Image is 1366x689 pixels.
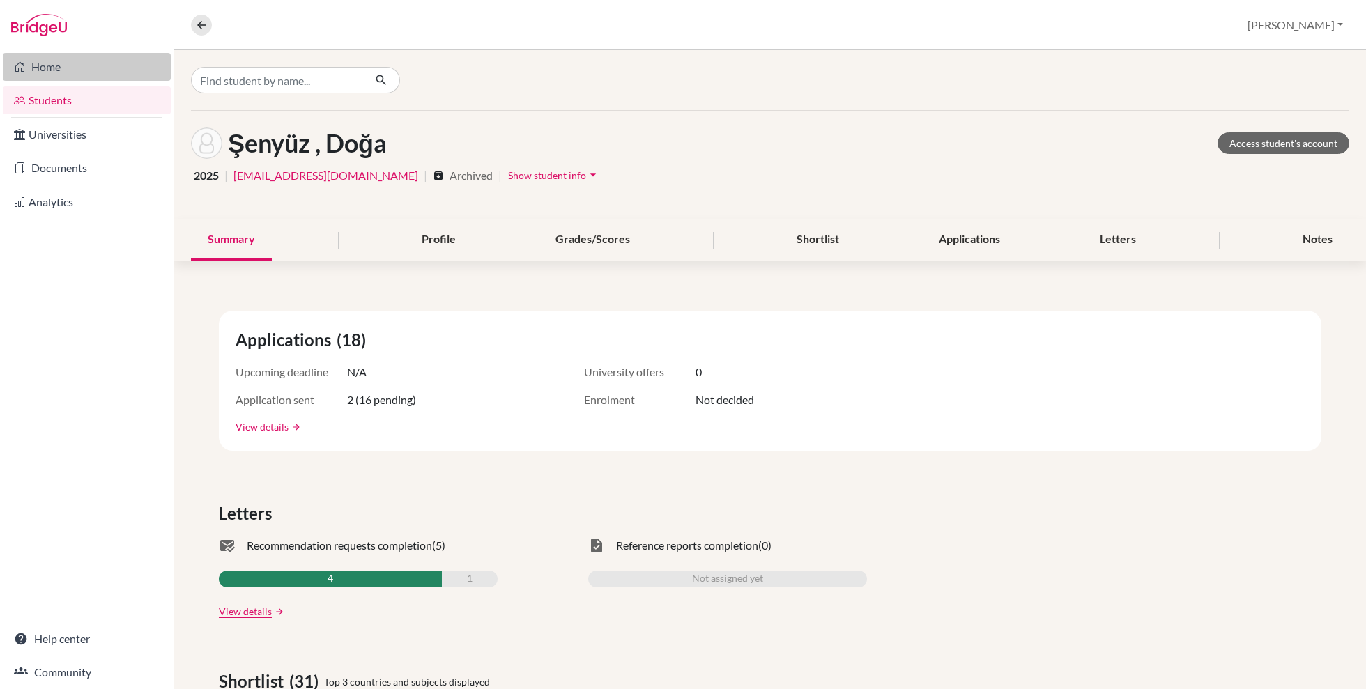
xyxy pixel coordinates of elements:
[236,364,347,380] span: Upcoming deadline
[616,537,758,554] span: Reference reports completion
[3,625,171,653] a: Help center
[507,164,601,186] button: Show student infoarrow_drop_down
[405,219,473,261] div: Profile
[3,121,171,148] a: Universities
[588,537,605,554] span: task
[228,128,387,158] h1: Şenyüz , Doğa
[347,392,416,408] span: 2 (16 pending)
[696,392,754,408] span: Not decided
[1286,219,1349,261] div: Notes
[191,127,222,159] img: Doğa Şenyüz 's avatar
[692,571,763,587] span: Not assigned yet
[11,14,67,36] img: Bridge-U
[696,364,702,380] span: 0
[224,167,228,184] span: |
[1218,132,1349,154] a: Access student's account
[3,86,171,114] a: Students
[3,188,171,216] a: Analytics
[219,501,277,526] span: Letters
[3,154,171,182] a: Documents
[191,67,364,93] input: Find student by name...
[498,167,502,184] span: |
[539,219,647,261] div: Grades/Scores
[233,167,418,184] a: [EMAIL_ADDRESS][DOMAIN_NAME]
[424,167,427,184] span: |
[508,169,586,181] span: Show student info
[586,168,600,182] i: arrow_drop_down
[194,167,219,184] span: 2025
[191,219,272,261] div: Summary
[584,364,696,380] span: University offers
[272,607,284,617] a: arrow_forward
[3,53,171,81] a: Home
[236,327,337,353] span: Applications
[247,537,432,554] span: Recommendation requests completion
[328,571,333,587] span: 4
[289,422,301,432] a: arrow_forward
[236,419,289,434] a: View details
[758,537,772,554] span: (0)
[584,392,696,408] span: Enrolment
[337,327,371,353] span: (18)
[219,537,236,554] span: mark_email_read
[324,674,490,689] span: Top 3 countries and subjects displayed
[3,658,171,686] a: Community
[450,167,493,184] span: Archived
[219,604,272,619] a: View details
[780,219,856,261] div: Shortlist
[922,219,1017,261] div: Applications
[236,392,347,408] span: Application sent
[467,571,473,587] span: 1
[433,170,444,181] i: archive
[347,364,367,380] span: N/A
[1241,12,1349,38] button: [PERSON_NAME]
[432,537,445,554] span: (5)
[1083,219,1153,261] div: Letters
